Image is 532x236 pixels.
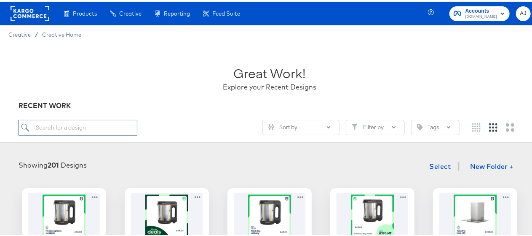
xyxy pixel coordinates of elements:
[73,8,97,15] span: Products
[465,12,497,19] span: [DOMAIN_NAME]
[19,118,137,134] input: Search for a design
[411,118,460,133] button: TagTags
[463,157,521,174] button: New Folder +
[48,159,59,168] strong: 201
[516,5,531,19] button: AJ
[164,8,190,15] span: Reporting
[42,30,81,36] a: Creative Home
[8,30,31,36] span: Creative
[426,156,454,173] button: Select
[234,62,306,81] div: Great Work!
[417,122,423,128] svg: Tag
[430,159,451,171] span: Select
[19,159,87,168] div: Showing Designs
[352,122,358,128] svg: Filter
[31,30,42,36] span: /
[212,8,240,15] span: Feed Suite
[223,81,316,90] div: Explore your Recent Designs
[472,122,481,130] svg: Small grid
[119,8,142,15] span: Creative
[465,5,497,14] span: Accounts
[19,99,521,109] div: RECENT WORK
[506,122,514,130] svg: Large grid
[346,118,405,133] button: FilterFilter by
[519,7,527,17] span: AJ
[262,118,340,133] button: SlidersSort by
[489,122,497,130] svg: Medium grid
[268,122,274,128] svg: Sliders
[449,5,510,19] button: Accounts[DOMAIN_NAME]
